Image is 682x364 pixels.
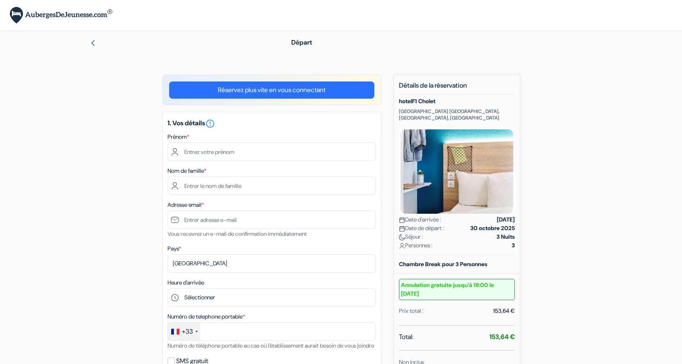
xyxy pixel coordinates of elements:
img: moon.svg [399,234,405,240]
div: Prix total : [399,307,424,315]
h5: Détails de la réservation [399,81,515,95]
i: error_outline [205,119,215,129]
div: 153,64 € [493,307,515,315]
strong: [DATE] [497,215,515,224]
h5: hotelF1 Cholet [399,98,515,105]
span: Personnes : [399,241,433,250]
div: France: +33 [168,323,200,340]
img: user_icon.svg [399,243,405,249]
label: Pays [168,244,181,253]
label: Numéro de telephone portable [168,312,245,321]
img: calendar.svg [399,217,405,223]
img: calendar.svg [399,226,405,232]
p: [GEOGRAPHIC_DATA] [GEOGRAPHIC_DATA], [GEOGRAPHIC_DATA], [GEOGRAPHIC_DATA] [399,108,515,121]
span: Départ [291,38,312,47]
input: Entrer adresse e-mail [168,210,376,229]
small: Annulation gratuite jusqu’à 18:00 le [DATE] [399,279,515,300]
strong: 3 Nuits [496,233,515,241]
input: Entrez votre prénom [168,142,376,161]
img: AubergesDeJeunesse.com [10,7,112,24]
small: Numéro de téléphone portable au cas où l'établissement aurait besoin de vous joindre [168,342,374,349]
div: +33 [182,327,193,337]
a: Réservez plus vite en vous connectant [169,81,374,99]
span: Date de départ : [399,224,444,233]
label: Heure d'arrivée [168,278,204,287]
img: left_arrow.svg [90,40,96,46]
strong: 153,64 € [489,332,515,341]
strong: 3 [512,241,515,250]
strong: 30 octobre 2025 [470,224,515,233]
input: Entrer le nom de famille [168,176,376,195]
span: Séjour : [399,233,423,241]
small: Vous recevrez un e-mail de confirmation immédiatement [168,230,307,237]
label: Adresse email [168,201,204,209]
label: Nom de famille [168,167,206,175]
span: Date d'arrivée : [399,215,441,224]
span: Total: [399,332,413,342]
label: Prénom [168,133,189,141]
a: error_outline [205,119,215,127]
b: Chambre Break pour 3 Personnes [399,260,487,268]
h5: 1. Vos détails [168,119,376,129]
